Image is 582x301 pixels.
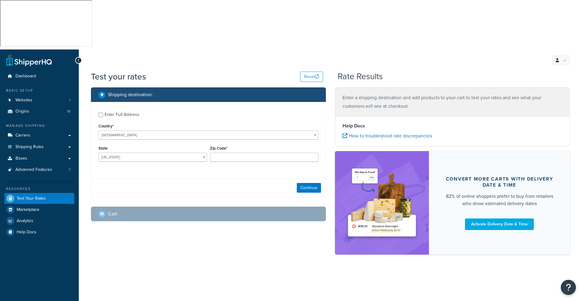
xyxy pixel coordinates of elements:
li: Websites [5,95,74,106]
span: Marketplace [17,207,39,212]
div: Basic Setup [5,88,74,93]
img: feature-image-ddt-36eae7f7280da8017bfb280eaccd9c446f90b1fe08728e4019434db127062ab4.png [344,160,420,245]
div: 82% of online shoppers prefer to buy from retailers who show estimated delivery dates [443,193,555,207]
span: 1 [69,98,70,103]
span: Boxes [15,156,27,161]
span: Websites [15,98,32,103]
div: Resources [5,186,74,191]
div: Enter Full Address [105,110,139,119]
h4: Help Docs [343,122,562,130]
h2: Cart : [108,211,118,217]
a: Dashboard [5,71,74,82]
a: Analytics [5,215,74,226]
a: Advanced Features7 [5,164,74,175]
span: 19 [67,109,70,114]
a: Help Docs [5,227,74,238]
a: Shipping Rules [5,141,74,153]
a: Marketplace [5,204,74,215]
label: Zip Code* [210,146,227,150]
span: Carriers [15,133,30,138]
a: Websites1 [5,95,74,106]
label: Country* [99,124,114,128]
a: Boxes [5,153,74,164]
span: 7 [69,167,70,172]
p: Enter a shipping destination and add products to your cart to test your rates and see what your c... [343,93,562,110]
div: Convert more carts with delivery date & time [443,176,555,188]
span: Advanced Features [15,167,52,172]
span: Origins [15,109,29,114]
li: Origins [5,106,74,117]
a: Activate Delivery Date & Time [465,218,534,230]
span: Test Your Rates [17,196,46,201]
span: Help Docs [17,230,36,235]
span: Analytics [17,218,33,224]
a: Origins19 [5,106,74,117]
span: Dashboard [15,74,36,79]
a: Test Your Rates [5,193,74,204]
label: State [99,146,108,150]
button: Open Resource Center [561,280,576,295]
h2: Rate Results [338,72,383,81]
h2: Shipping destination : [108,92,153,97]
a: How to troubleshoot rate discrepancies [343,132,432,139]
a: Carriers [5,130,74,141]
input: Enter Full Address [99,113,103,117]
button: Continue [297,183,321,193]
h1: Test your rates [91,71,146,83]
div: Manage Shipping [5,123,74,128]
span: Shipping Rules [15,144,44,150]
button: Reset [300,72,323,82]
li: Advanced Features [5,164,74,175]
